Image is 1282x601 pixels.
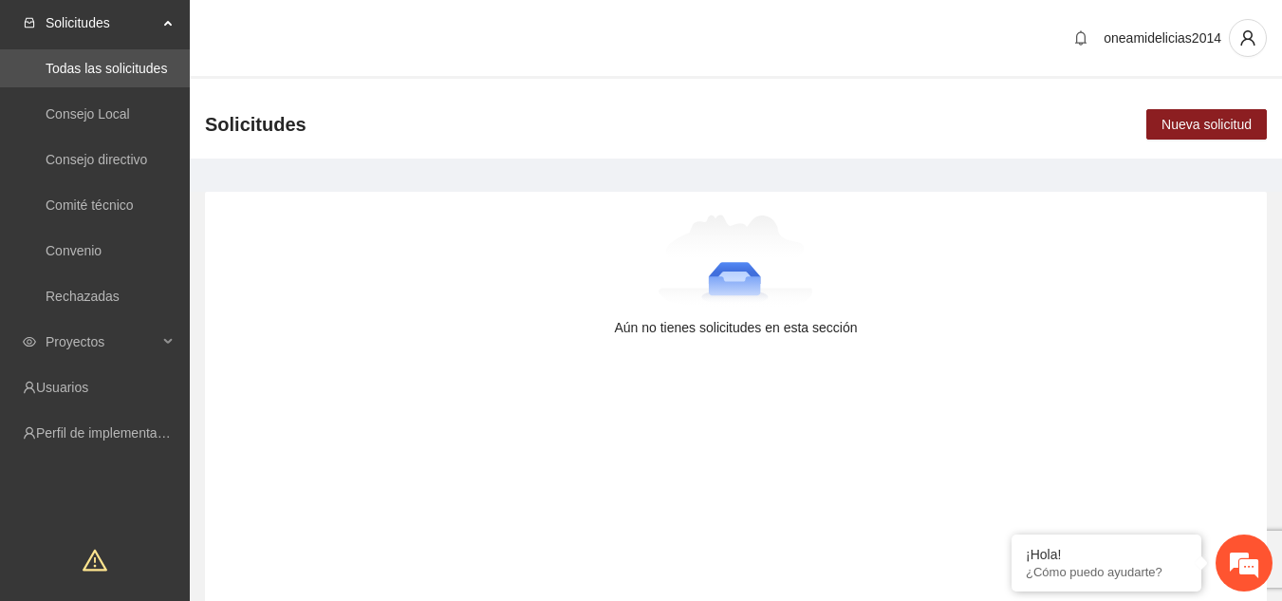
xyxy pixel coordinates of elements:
[46,323,158,361] span: Proyectos
[36,425,184,441] a: Perfil de implementadora
[83,548,107,573] span: warning
[1229,19,1267,57] button: user
[1026,547,1187,562] div: ¡Hola!
[1146,109,1267,140] button: Nueva solicitud
[659,215,813,310] img: Aún no tienes solicitudes en esta sección
[23,16,36,29] span: inbox
[235,317,1236,338] div: Aún no tienes solicitudes en esta sección
[36,380,88,395] a: Usuarios
[46,243,102,258] a: Convenio
[1161,114,1252,135] span: Nueva solicitud
[1230,29,1266,47] span: user
[46,289,120,304] a: Rechazadas
[46,197,134,213] a: Comité técnico
[46,152,147,167] a: Consejo directivo
[1104,30,1221,46] span: oneamidelicias2014
[46,106,130,122] a: Consejo Local
[23,335,36,348] span: eye
[46,4,158,42] span: Solicitudes
[46,61,167,76] a: Todas las solicitudes
[1026,565,1187,579] p: ¿Cómo puedo ayudarte?
[1067,30,1095,46] span: bell
[205,109,307,140] span: Solicitudes
[1066,23,1096,53] button: bell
